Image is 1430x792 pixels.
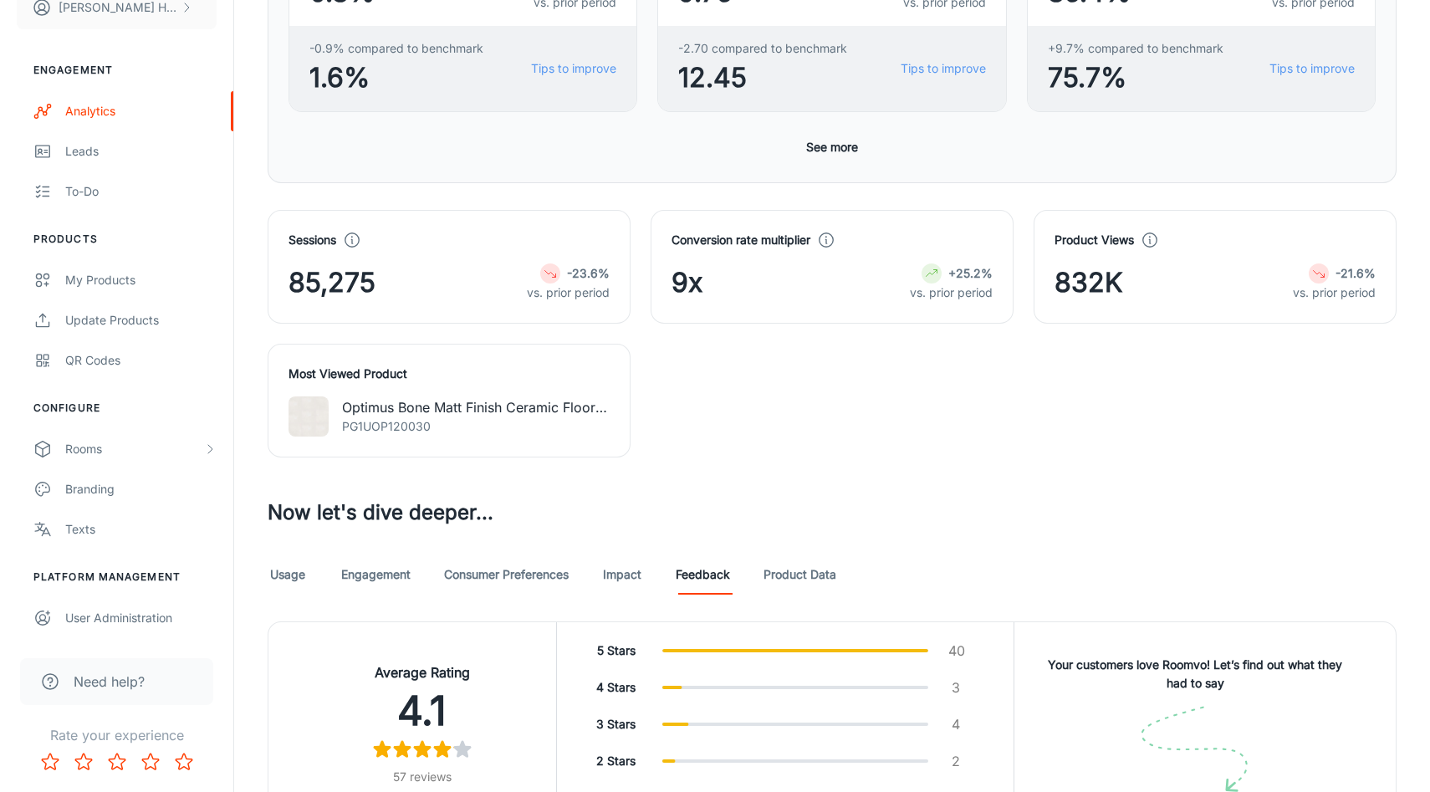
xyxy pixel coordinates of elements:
[308,768,536,786] h6: 57 reviews
[948,751,964,771] p: 2
[1269,59,1355,78] a: Tips to improve
[602,554,642,595] a: Impact
[1048,58,1223,98] span: 75.7%
[289,396,329,437] img: Optimus Bone Matt Finish Ceramic Floor Tile - 500 x 500mm
[289,231,336,249] h4: Sessions
[65,440,203,458] div: Rooms
[799,132,865,162] button: See more
[590,752,642,770] h6: 2 Stars
[74,672,145,692] span: Need help?
[1041,656,1350,692] h6: Your customers love Roomvo! Let’s find out what they had to say
[342,397,610,417] p: Optimus Bone Matt Finish Ceramic Floor Tile - 500 x 500mm
[444,554,569,595] a: Consumer Preferences
[1048,39,1223,58] span: +9.7% compared to benchmark
[672,231,810,249] h4: Conversion rate multiplier
[308,662,536,682] h4: Average Rating
[948,677,964,697] p: 3
[910,284,993,302] p: vs. prior period
[309,58,483,98] span: 1.6%
[564,746,1007,776] button: 2 Stars2
[167,745,201,779] button: Rate 5 star
[590,678,642,697] h6: 4 Stars
[948,641,964,661] p: 40
[527,284,610,302] p: vs. prior period
[100,745,134,779] button: Rate 3 star
[678,39,847,58] span: -2.70 compared to benchmark
[342,417,610,436] p: PG1UOP120030
[590,641,642,660] h6: 5 Stars
[564,709,1007,739] button: 3 Stars4
[676,554,730,595] a: Feedback
[1293,284,1376,302] p: vs. prior period
[289,365,610,383] h4: Most Viewed Product
[764,554,836,595] a: Product Data
[531,59,616,78] a: Tips to improve
[309,39,483,58] span: -0.9% compared to benchmark
[65,520,217,539] div: Texts
[65,271,217,289] div: My Products
[268,498,1397,528] h3: Now let's dive deeper...
[67,745,100,779] button: Rate 2 star
[65,480,217,498] div: Branding
[65,102,217,120] div: Analytics
[65,311,217,330] div: Update Products
[678,58,847,98] span: 12.45
[1336,266,1376,280] strong: -21.6%
[33,745,67,779] button: Rate 1 star
[13,725,220,745] p: Rate your experience
[590,715,642,733] h6: 3 Stars
[65,182,217,201] div: To-do
[948,266,993,280] strong: +25.2%
[1055,263,1123,303] span: 832K
[65,609,217,627] div: User Administration
[134,745,167,779] button: Rate 4 star
[564,636,1007,666] button: 5 Stars40
[1055,231,1134,249] h4: Product Views
[268,554,308,595] a: Usage
[341,554,411,595] a: Engagement
[948,714,964,734] p: 4
[65,142,217,161] div: Leads
[564,672,1007,703] button: 4 Stars3
[289,263,375,303] span: 85,275
[308,684,536,738] h2: 4.1
[567,266,610,280] strong: -23.6%
[65,351,217,370] div: QR Codes
[672,263,702,303] span: 9x
[901,59,986,78] a: Tips to improve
